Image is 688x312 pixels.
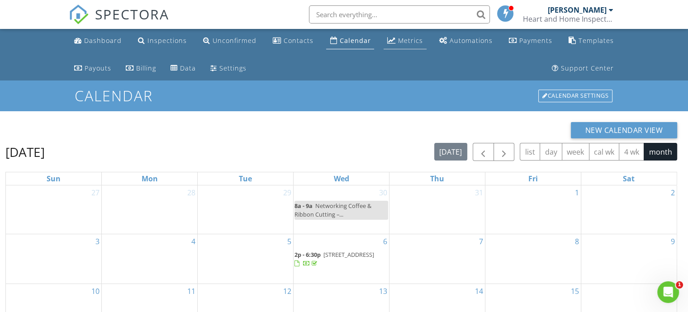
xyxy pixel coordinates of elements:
[485,185,581,234] td: Go to August 1, 2025
[428,172,446,185] a: Thursday
[294,234,389,284] td: Go to August 6, 2025
[281,185,293,200] a: Go to July 29, 2025
[95,5,169,24] span: SPECTORA
[84,36,122,45] div: Dashboard
[493,143,515,161] button: Next month
[326,33,374,49] a: Calendar
[505,33,556,49] a: Payments
[323,251,374,259] span: [STREET_ADDRESS]
[45,172,62,185] a: Sunday
[122,60,160,77] a: Billing
[389,185,485,234] td: Go to July 31, 2025
[190,234,197,249] a: Go to August 4, 2025
[579,36,614,45] div: Templates
[294,251,321,259] span: 2p - 6:30p
[581,185,677,234] td: Go to August 2, 2025
[520,143,540,161] button: list
[237,172,254,185] a: Tuesday
[85,64,111,72] div: Payouts
[284,36,313,45] div: Contacts
[377,185,389,200] a: Go to July 30, 2025
[6,185,102,234] td: Go to July 27, 2025
[538,90,612,102] div: Calendar Settings
[294,185,389,234] td: Go to July 30, 2025
[71,33,125,49] a: Dashboard
[309,5,490,24] input: Search everything...
[6,234,102,284] td: Go to August 3, 2025
[669,234,677,249] a: Go to August 9, 2025
[389,234,485,284] td: Go to August 7, 2025
[136,64,156,72] div: Billing
[621,172,636,185] a: Saturday
[294,250,388,269] a: 2p - 6:30p [STREET_ADDRESS]
[90,185,101,200] a: Go to July 27, 2025
[75,88,613,104] h1: Calendar
[281,284,293,298] a: Go to August 12, 2025
[207,60,250,77] a: Settings
[381,234,389,249] a: Go to August 6, 2025
[548,5,607,14] div: [PERSON_NAME]
[134,33,190,49] a: Inspections
[589,143,620,161] button: cal wk
[90,284,101,298] a: Go to August 10, 2025
[565,33,617,49] a: Templates
[69,12,169,31] a: SPECTORA
[185,185,197,200] a: Go to July 28, 2025
[269,33,317,49] a: Contacts
[294,202,313,210] span: 8a - 9a
[213,36,256,45] div: Unconfirmed
[219,64,247,72] div: Settings
[71,60,115,77] a: Payouts
[434,143,467,161] button: [DATE]
[180,64,196,72] div: Data
[198,234,294,284] td: Go to August 5, 2025
[102,234,198,284] td: Go to August 4, 2025
[581,234,677,284] td: Go to August 9, 2025
[94,234,101,249] a: Go to August 3, 2025
[377,284,389,298] a: Go to August 13, 2025
[644,143,677,161] button: month
[569,284,581,298] a: Go to August 15, 2025
[540,143,562,161] button: day
[562,143,589,161] button: week
[384,33,427,49] a: Metrics
[473,185,485,200] a: Go to July 31, 2025
[332,172,351,185] a: Wednesday
[561,64,614,72] div: Support Center
[676,281,683,288] span: 1
[147,36,187,45] div: Inspections
[473,284,485,298] a: Go to August 14, 2025
[657,281,679,303] iframe: Intercom live chat
[199,33,260,49] a: Unconfirmed
[198,185,294,234] td: Go to July 29, 2025
[436,33,496,49] a: Automations (Basic)
[619,143,644,161] button: 4 wk
[548,60,617,77] a: Support Center
[523,14,613,24] div: Heart and Home Inspections, LLC
[450,36,493,45] div: Automations
[519,36,552,45] div: Payments
[573,234,581,249] a: Go to August 8, 2025
[537,89,613,103] a: Calendar Settings
[285,234,293,249] a: Go to August 5, 2025
[5,143,45,161] h2: [DATE]
[339,36,370,45] div: Calendar
[477,234,485,249] a: Go to August 7, 2025
[102,185,198,234] td: Go to July 28, 2025
[485,234,581,284] td: Go to August 8, 2025
[185,284,197,298] a: Go to August 11, 2025
[473,143,494,161] button: Previous month
[527,172,540,185] a: Friday
[669,185,677,200] a: Go to August 2, 2025
[398,36,423,45] div: Metrics
[573,185,581,200] a: Go to August 1, 2025
[167,60,199,77] a: Data
[571,122,678,138] button: New Calendar View
[140,172,160,185] a: Monday
[294,202,371,218] span: Networking Coffee & Ribbon Cutting –...
[69,5,89,24] img: The Best Home Inspection Software - Spectora
[294,251,374,267] a: 2p - 6:30p [STREET_ADDRESS]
